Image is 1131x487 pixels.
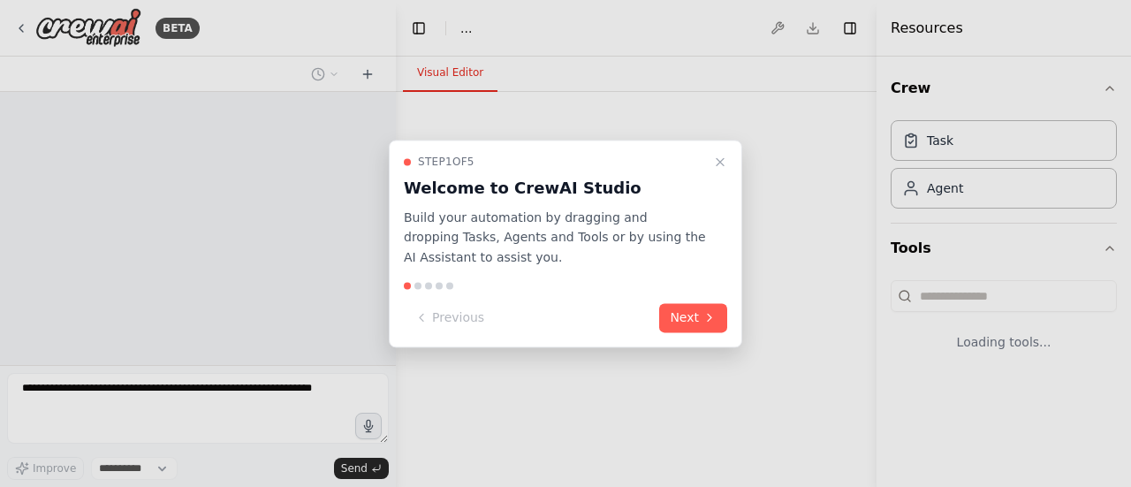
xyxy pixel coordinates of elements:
[710,151,731,172] button: Close walkthrough
[418,155,474,169] span: Step 1 of 5
[659,303,727,332] button: Next
[404,176,706,201] h3: Welcome to CrewAI Studio
[404,303,495,332] button: Previous
[404,208,706,268] p: Build your automation by dragging and dropping Tasks, Agents and Tools or by using the AI Assista...
[406,16,431,41] button: Hide left sidebar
